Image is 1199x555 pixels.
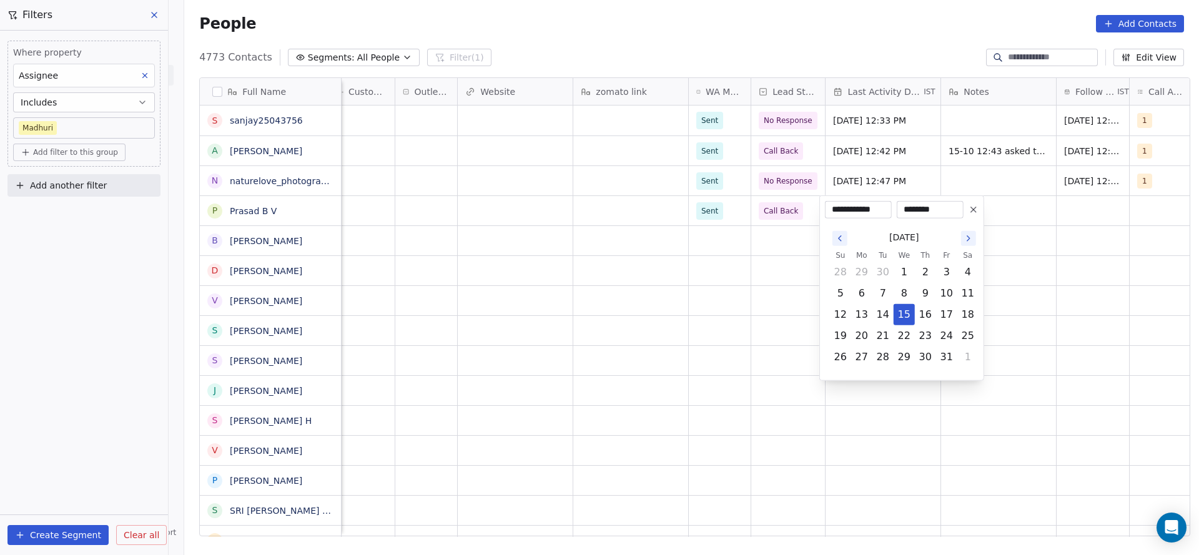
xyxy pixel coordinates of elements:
[894,305,914,325] button: Today, Wednesday, October 15th, 2025, selected
[872,249,894,262] th: Tuesday
[915,347,935,367] button: Thursday, October 30th, 2025
[937,347,957,367] button: Friday, October 31st, 2025
[852,326,872,346] button: Monday, October 20th, 2025
[915,305,935,325] button: Thursday, October 16th, 2025
[873,283,893,303] button: Tuesday, October 7th, 2025
[831,326,851,346] button: Sunday, October 19th, 2025
[832,231,847,246] button: Go to the Previous Month
[852,305,872,325] button: Monday, October 13th, 2025
[851,249,872,262] th: Monday
[915,283,935,303] button: Thursday, October 9th, 2025
[915,249,936,262] th: Thursday
[852,283,872,303] button: Monday, October 6th, 2025
[937,326,957,346] button: Friday, October 24th, 2025
[889,231,919,244] span: [DATE]
[831,347,851,367] button: Sunday, October 26th, 2025
[958,262,978,282] button: Saturday, October 4th, 2025
[831,305,851,325] button: Sunday, October 12th, 2025
[937,305,957,325] button: Friday, October 17th, 2025
[915,326,935,346] button: Thursday, October 23rd, 2025
[961,231,976,246] button: Go to the Next Month
[915,262,935,282] button: Thursday, October 2nd, 2025
[894,283,914,303] button: Wednesday, October 8th, 2025
[852,347,872,367] button: Monday, October 27th, 2025
[894,347,914,367] button: Wednesday, October 29th, 2025
[830,249,979,368] table: October 2025
[958,347,978,367] button: Saturday, November 1st, 2025
[937,283,957,303] button: Friday, October 10th, 2025
[852,262,872,282] button: Monday, September 29th, 2025
[873,326,893,346] button: Tuesday, October 21st, 2025
[894,262,914,282] button: Wednesday, October 1st, 2025
[958,326,978,346] button: Saturday, October 25th, 2025
[937,262,957,282] button: Friday, October 3rd, 2025
[873,347,893,367] button: Tuesday, October 28th, 2025
[958,305,978,325] button: Saturday, October 18th, 2025
[831,283,851,303] button: Sunday, October 5th, 2025
[831,262,851,282] button: Sunday, September 28th, 2025
[957,249,979,262] th: Saturday
[936,249,957,262] th: Friday
[894,249,915,262] th: Wednesday
[830,249,851,262] th: Sunday
[894,326,914,346] button: Wednesday, October 22nd, 2025
[873,262,893,282] button: Tuesday, September 30th, 2025
[873,305,893,325] button: Tuesday, October 14th, 2025
[958,283,978,303] button: Saturday, October 11th, 2025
